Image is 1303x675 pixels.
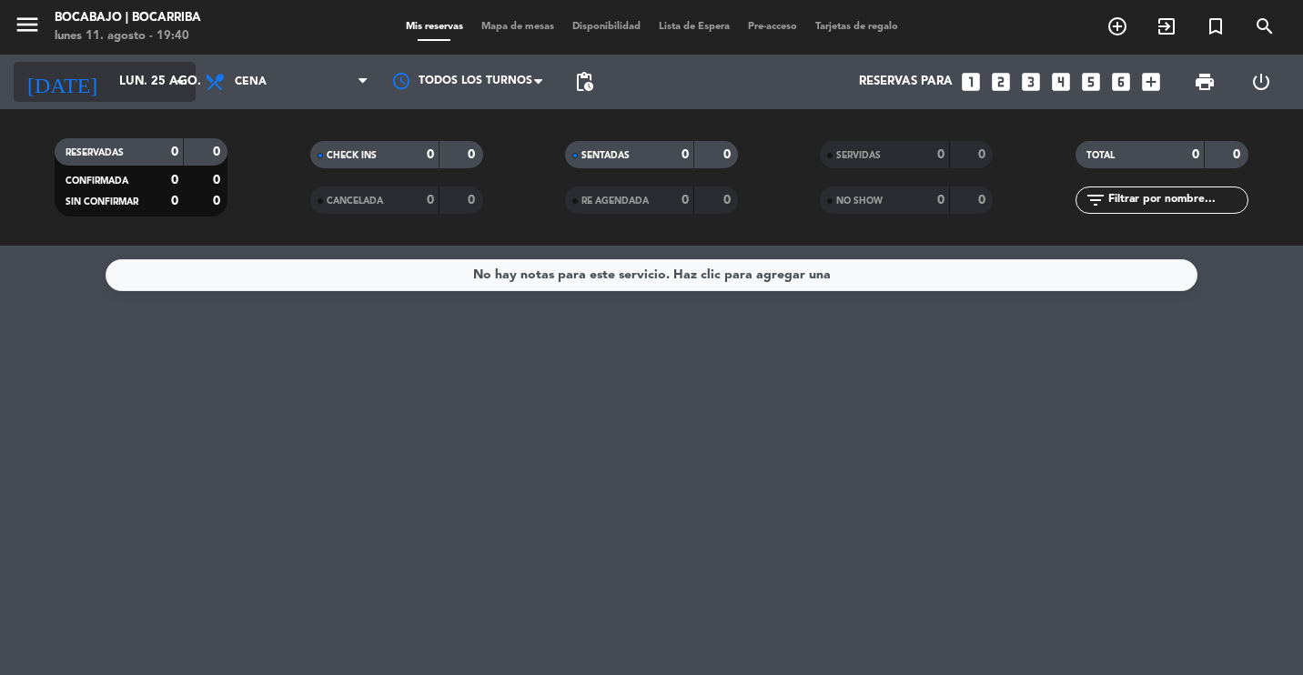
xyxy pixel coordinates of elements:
strong: 0 [468,148,479,161]
span: CANCELADA [327,196,383,206]
button: menu [14,11,41,45]
strong: 0 [468,194,479,207]
span: CHECK INS [327,151,377,160]
i: looks_6 [1109,70,1133,94]
strong: 0 [427,194,434,207]
div: BOCABAJO | BOCARRIBA [55,9,201,27]
i: arrow_drop_down [169,71,191,93]
span: Tarjetas de regalo [806,22,907,32]
span: RE AGENDADA [581,196,649,206]
span: Cena [235,76,267,88]
i: add_circle_outline [1106,15,1128,37]
div: No hay notas para este servicio. Haz clic para agregar una [473,265,831,286]
i: menu [14,11,41,38]
strong: 0 [1233,148,1244,161]
span: SENTADAS [581,151,630,160]
strong: 0 [427,148,434,161]
strong: 0 [978,194,989,207]
span: pending_actions [573,71,595,93]
strong: 0 [171,146,178,158]
span: NO SHOW [836,196,883,206]
i: looks_one [959,70,983,94]
i: filter_list [1085,189,1106,211]
i: exit_to_app [1156,15,1177,37]
strong: 0 [1192,148,1199,161]
span: Lista de Espera [650,22,739,32]
strong: 0 [723,148,734,161]
i: looks_4 [1049,70,1073,94]
span: SIN CONFIRMAR [66,197,138,207]
strong: 0 [682,194,689,207]
span: Mapa de mesas [472,22,563,32]
strong: 0 [723,194,734,207]
i: looks_two [989,70,1013,94]
span: Mis reservas [397,22,472,32]
span: RESERVADAS [66,148,124,157]
strong: 0 [682,148,689,161]
i: [DATE] [14,62,110,102]
strong: 0 [213,195,224,207]
span: SERVIDAS [836,151,881,160]
i: add_box [1139,70,1163,94]
span: Pre-acceso [739,22,806,32]
span: Reservas para [859,75,953,89]
div: lunes 11. agosto - 19:40 [55,27,201,45]
i: looks_3 [1019,70,1043,94]
strong: 0 [213,174,224,186]
strong: 0 [213,146,224,158]
strong: 0 [937,194,944,207]
i: turned_in_not [1205,15,1227,37]
span: CONFIRMADA [66,176,128,186]
span: TOTAL [1086,151,1115,160]
strong: 0 [978,148,989,161]
strong: 0 [171,174,178,186]
i: power_settings_new [1250,71,1272,93]
strong: 0 [937,148,944,161]
span: Disponibilidad [563,22,650,32]
div: LOG OUT [1233,55,1289,109]
i: looks_5 [1079,70,1103,94]
strong: 0 [171,195,178,207]
i: search [1254,15,1276,37]
span: print [1194,71,1216,93]
input: Filtrar por nombre... [1106,190,1247,210]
